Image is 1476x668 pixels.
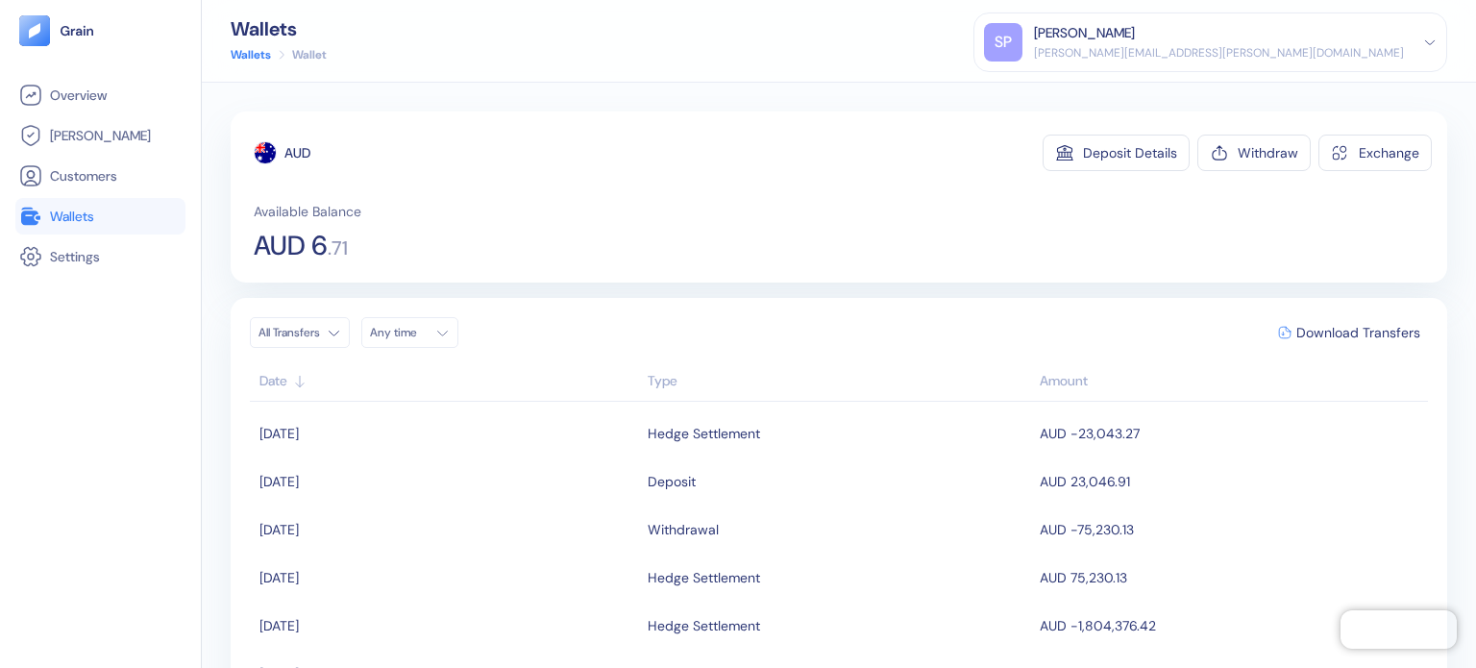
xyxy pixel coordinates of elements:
[648,609,760,642] div: Hedge Settlement
[231,46,271,63] a: Wallets
[60,24,95,37] img: logo
[50,126,151,145] span: [PERSON_NAME]
[250,458,643,506] td: [DATE]
[1359,146,1419,160] div: Exchange
[370,325,428,340] div: Any time
[648,561,760,594] div: Hedge Settlement
[328,238,348,258] span: . 71
[254,233,328,260] span: AUD 6
[361,317,458,348] button: Any time
[19,15,50,46] img: logo-tablet-V2.svg
[259,371,638,391] div: Sort ascending
[1341,610,1457,649] iframe: Chatra live chat
[1035,458,1428,506] td: AUD 23,046.91
[1035,409,1428,458] td: AUD -23,043.27
[254,202,361,221] span: Available Balance
[984,23,1022,62] div: SP
[1318,135,1432,171] button: Exchange
[50,247,100,266] span: Settings
[284,143,310,162] div: AUD
[19,84,182,107] a: Overview
[231,19,327,38] div: Wallets
[1270,318,1428,347] button: Download Transfers
[19,245,182,268] a: Settings
[1296,326,1420,339] span: Download Transfers
[648,371,1031,391] div: Sort ascending
[19,205,182,228] a: Wallets
[50,86,107,105] span: Overview
[1035,554,1428,602] td: AUD 75,230.13
[250,409,643,458] td: [DATE]
[50,207,94,226] span: Wallets
[1197,135,1311,171] button: Withdraw
[1238,146,1298,160] div: Withdraw
[1083,146,1177,160] div: Deposit Details
[50,166,117,186] span: Customers
[1035,506,1428,554] td: AUD -75,230.13
[1035,602,1428,650] td: AUD -1,804,376.42
[19,124,182,147] a: [PERSON_NAME]
[19,164,182,187] a: Customers
[648,513,719,546] div: Withdrawal
[1043,135,1190,171] button: Deposit Details
[1034,44,1404,62] div: [PERSON_NAME][EMAIL_ADDRESS][PERSON_NAME][DOMAIN_NAME]
[648,465,696,498] div: Deposit
[1040,371,1418,391] div: Sort descending
[1034,23,1135,43] div: [PERSON_NAME]
[250,602,643,650] td: [DATE]
[648,417,760,450] div: Hedge Settlement
[250,554,643,602] td: [DATE]
[250,506,643,554] td: [DATE]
